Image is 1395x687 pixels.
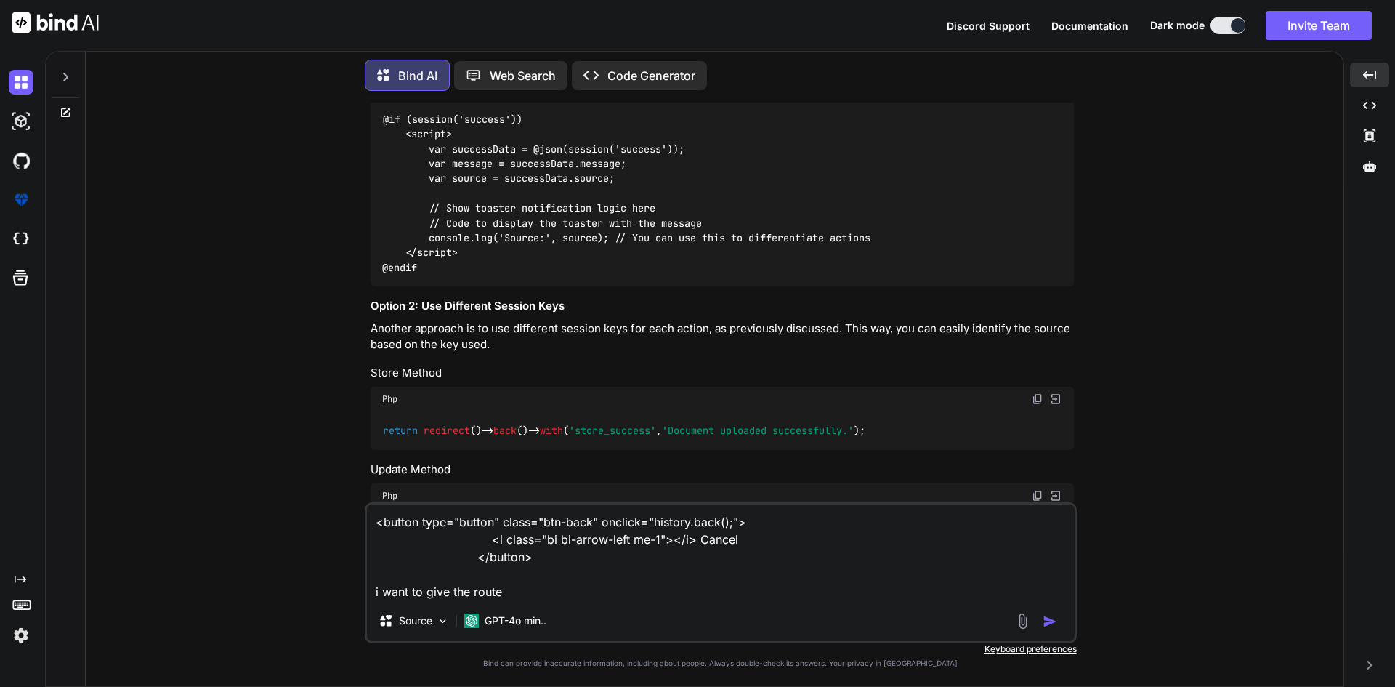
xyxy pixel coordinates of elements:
[607,67,695,84] p: Code Generator
[1051,20,1128,32] span: Documentation
[464,614,479,628] img: GPT-4o mini
[399,614,432,628] p: Source
[1049,489,1062,502] img: Open in Browser
[383,424,418,437] span: return
[9,109,33,134] img: darkAi-studio
[382,423,867,438] code: ()-> ()-> ( , );
[1150,18,1205,33] span: Dark mode
[365,643,1077,655] p: Keyboard preferences
[490,67,556,84] p: Web Search
[398,67,437,84] p: Bind AI
[493,424,517,437] span: back
[437,615,449,627] img: Pick Models
[371,321,1074,353] p: Another approach is to use different session keys for each action, as previously discussed. This ...
[485,614,546,628] p: GPT-4o min..
[12,12,99,33] img: Bind AI
[1051,18,1128,33] button: Documentation
[9,623,33,648] img: settings
[947,18,1030,33] button: Discord Support
[367,505,1075,600] textarea: <button type="button" class="btn-back" onclick="history.back();"> <i class="bi bi-arrow-left me-1...
[9,227,33,252] img: cloudideIcon
[1032,490,1043,502] img: copy
[1014,613,1031,630] img: attachment
[9,188,33,212] img: premium
[947,20,1030,32] span: Discord Support
[9,148,33,173] img: githubDark
[1043,614,1057,629] img: icon
[424,424,470,437] span: redirect
[9,70,33,95] img: darkChat
[382,490,397,502] span: Php
[1266,11,1372,40] button: Invite Team
[371,462,1074,478] h4: Update Method
[1049,393,1062,406] img: Open in Browser
[1032,393,1043,405] img: copy
[371,365,1074,382] h4: Store Method
[382,393,397,405] span: Php
[540,424,563,437] span: with
[569,424,656,437] span: 'store_success'
[365,658,1077,669] p: Bind can provide inaccurate information, including about people. Always double-check its answers....
[371,298,1074,315] h3: Option 2: Use Different Session Keys
[662,424,854,437] span: 'Document uploaded successfully.'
